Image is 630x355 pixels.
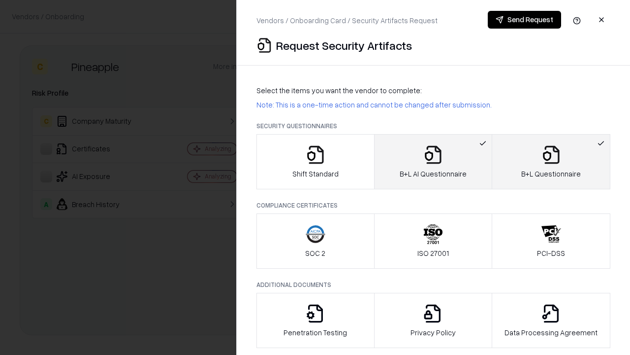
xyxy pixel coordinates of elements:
p: SOC 2 [305,248,325,258]
button: B+L Questionnaire [492,134,610,189]
p: Select the items you want the vendor to complete: [256,85,610,96]
button: Shift Standard [256,134,375,189]
button: ISO 27001 [374,213,493,269]
p: Privacy Policy [410,327,456,338]
p: ISO 27001 [417,248,449,258]
button: PCI-DSS [492,213,610,269]
p: Security Questionnaires [256,122,610,130]
p: PCI-DSS [537,248,565,258]
button: SOC 2 [256,213,375,269]
p: Note: This is a one-time action and cannot be changed after submission. [256,100,610,110]
p: Additional Documents [256,281,610,289]
button: Privacy Policy [374,293,493,348]
p: Compliance Certificates [256,201,610,210]
p: Data Processing Agreement [504,327,598,338]
p: Penetration Testing [283,327,347,338]
p: Shift Standard [292,169,339,179]
p: Request Security Artifacts [276,37,412,53]
button: Penetration Testing [256,293,375,348]
p: B+L Questionnaire [521,169,581,179]
button: Data Processing Agreement [492,293,610,348]
p: B+L AI Questionnaire [400,169,467,179]
p: Vendors / Onboarding Card / Security Artifacts Request [256,15,438,26]
button: Send Request [488,11,561,29]
button: B+L AI Questionnaire [374,134,493,189]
